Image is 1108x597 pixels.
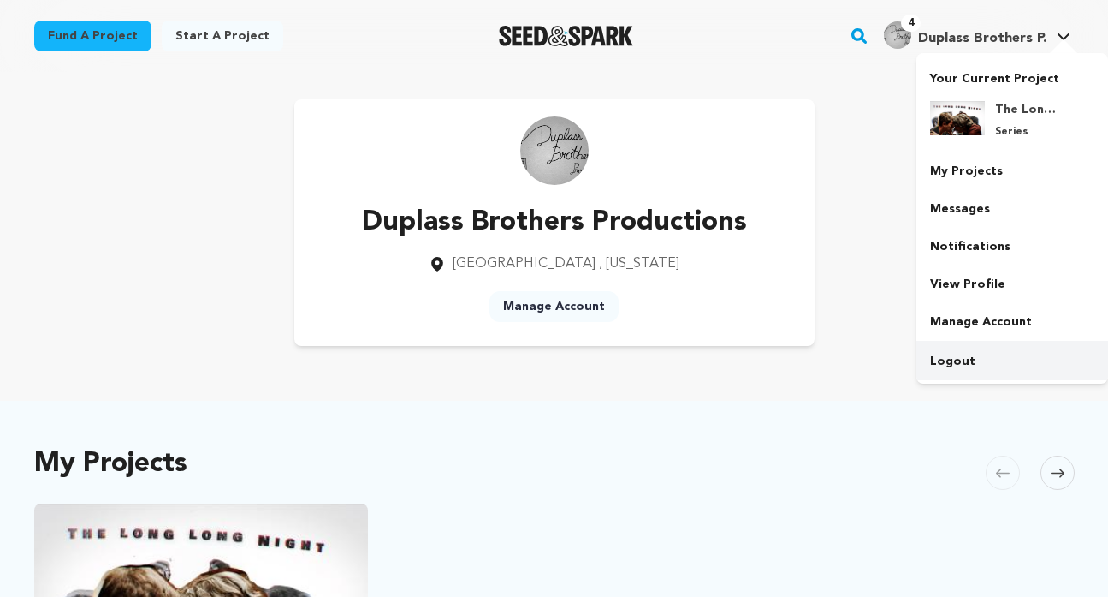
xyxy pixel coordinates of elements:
[916,303,1108,341] a: Manage Account
[34,452,187,476] h2: My Projects
[884,21,1046,49] div: Duplass Brothers P.'s Profile
[453,257,595,271] span: [GEOGRAPHIC_DATA]
[918,32,1046,45] span: Duplass Brothers P.
[489,291,619,322] a: Manage Account
[884,21,911,49] img: 79e6527faf7ec743.png
[34,21,151,51] a: Fund a project
[930,63,1094,87] p: Your Current Project
[916,152,1108,190] a: My Projects
[916,228,1108,266] a: Notifications
[995,125,1057,139] p: Series
[880,18,1074,54] span: Duplass Brothers P.'s Profile
[520,116,589,185] img: https://seedandspark-static.s3.us-east-2.amazonaws.com/images/User/002/226/214/medium/79e6527faf7...
[599,257,679,271] span: , [US_STATE]
[930,63,1094,152] a: Your Current Project The Long Long Night Series
[916,266,1108,303] a: View Profile
[930,101,985,135] img: 279445253d335458.jpg
[499,26,633,46] img: Seed&Spark Logo Dark Mode
[499,26,633,46] a: Seed&Spark Homepage
[995,101,1057,118] h4: The Long Long Night
[901,15,921,32] span: 4
[916,343,1108,380] a: Logout
[362,202,747,243] p: Duplass Brothers Productions
[880,18,1074,49] a: Duplass Brothers P.'s Profile
[916,190,1108,228] a: Messages
[162,21,283,51] a: Start a project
